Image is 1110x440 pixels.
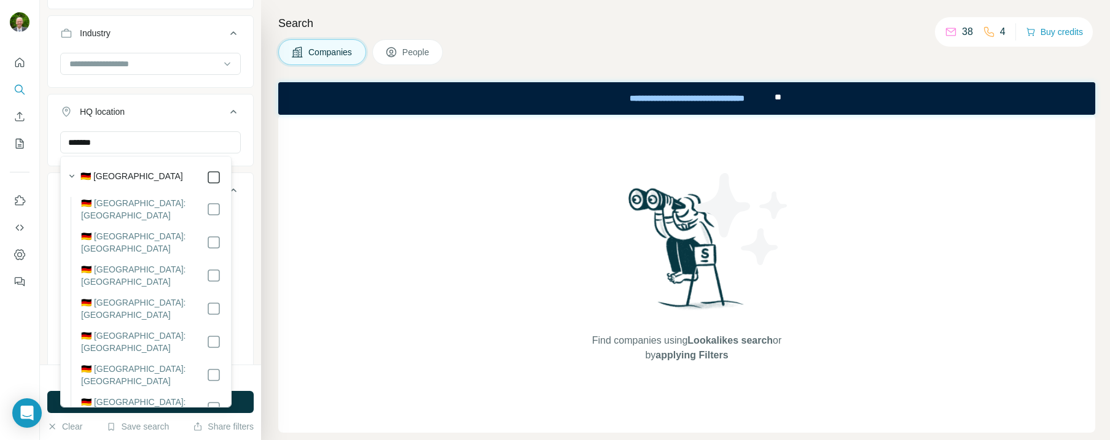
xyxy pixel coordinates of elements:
[588,333,785,363] span: Find companies using or by
[10,79,29,101] button: Search
[81,330,206,354] label: 🇩🇪 [GEOGRAPHIC_DATA]: [GEOGRAPHIC_DATA]
[48,97,253,131] button: HQ location
[623,185,751,322] img: Surfe Illustration - Woman searching with binoculars
[81,197,206,222] label: 🇩🇪 [GEOGRAPHIC_DATA]: [GEOGRAPHIC_DATA]
[48,176,253,210] button: Annual revenue ($)3
[10,106,29,128] button: Enrich CSV
[278,15,1095,32] h4: Search
[81,296,206,321] label: 🇩🇪 [GEOGRAPHIC_DATA]: [GEOGRAPHIC_DATA]
[10,217,29,239] button: Use Surfe API
[48,18,253,53] button: Industry
[80,106,125,118] div: HQ location
[10,190,29,212] button: Use Surfe on LinkedIn
[80,27,111,39] div: Industry
[1000,25,1006,39] p: 4
[10,52,29,74] button: Quick start
[81,230,206,255] label: 🇩🇪 [GEOGRAPHIC_DATA]: [GEOGRAPHIC_DATA]
[962,25,973,39] p: 38
[80,170,183,185] label: 🇩🇪 [GEOGRAPHIC_DATA]
[308,46,353,58] span: Companies
[687,335,773,345] span: Lookalikes search
[10,271,29,293] button: Feedback
[278,82,1095,115] iframe: Banner
[10,244,29,266] button: Dashboard
[106,420,169,433] button: Save search
[81,363,206,387] label: 🇩🇪 [GEOGRAPHIC_DATA]: [GEOGRAPHIC_DATA]
[47,391,254,413] button: Run search
[81,396,206,420] label: 🇩🇪 [GEOGRAPHIC_DATA]: [GEOGRAPHIC_DATA]
[687,164,797,274] img: Surfe Illustration - Stars
[81,263,206,288] label: 🇩🇪 [GEOGRAPHIC_DATA]: [GEOGRAPHIC_DATA]
[1026,23,1083,41] button: Buy credits
[10,12,29,32] img: Avatar
[10,133,29,155] button: My lists
[193,420,254,433] button: Share filters
[655,350,728,360] span: applying Filters
[12,398,42,428] div: Open Intercom Messenger
[402,46,431,58] span: People
[47,420,82,433] button: Clear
